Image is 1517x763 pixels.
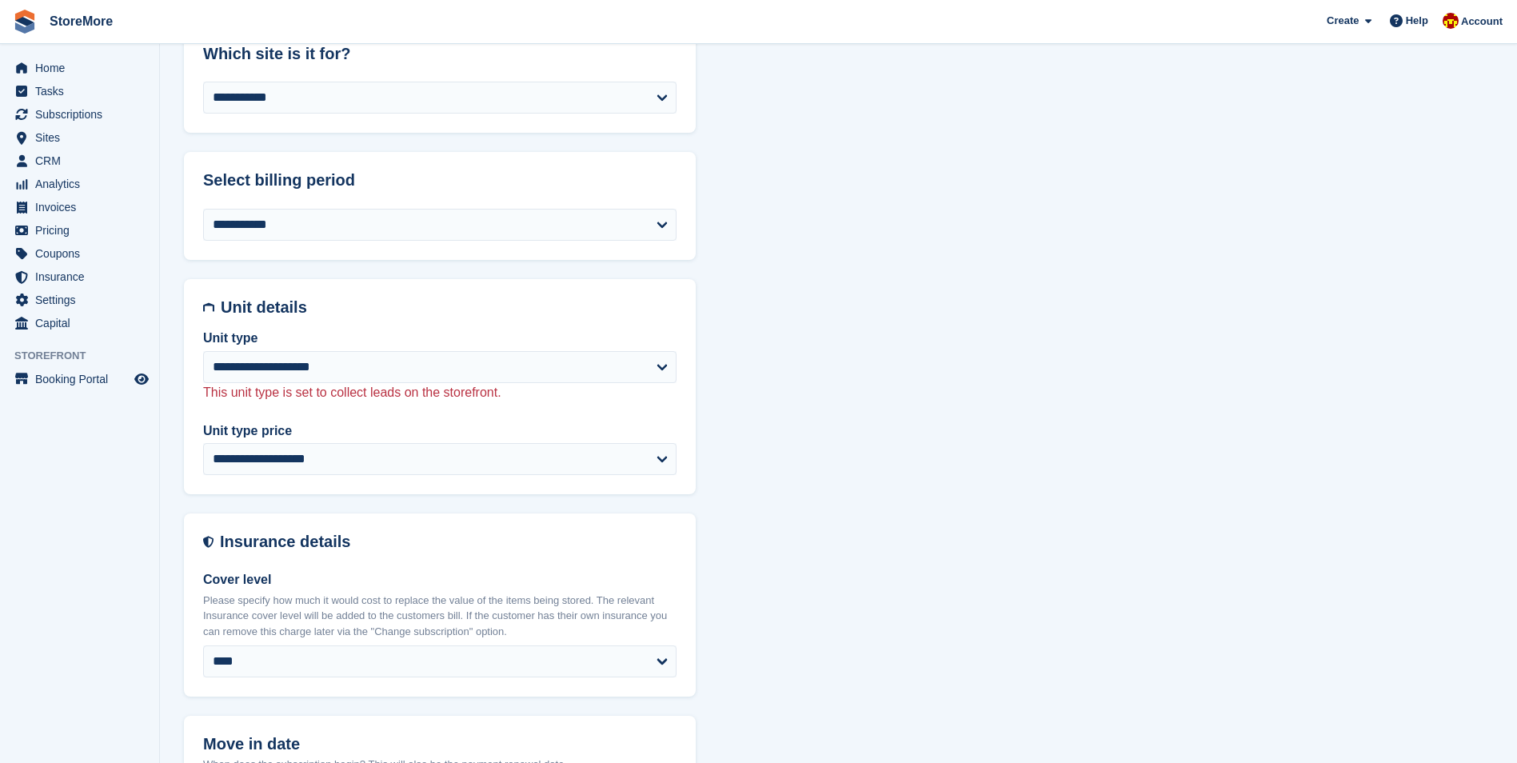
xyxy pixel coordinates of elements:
a: menu [8,173,151,195]
span: Booking Portal [35,368,131,390]
a: menu [8,242,151,265]
span: Storefront [14,348,159,364]
img: insurance-details-icon-731ffda60807649b61249b889ba3c5e2b5c27d34e2e1fb37a309f0fde93ff34a.svg [203,533,214,551]
p: Please specify how much it would cost to replace the value of the items being stored. The relevan... [203,593,677,640]
a: menu [8,126,151,149]
span: Subscriptions [35,103,131,126]
h2: Which site is it for? [203,45,677,63]
h2: Insurance details [220,533,677,551]
a: Preview store [132,370,151,389]
a: menu [8,150,151,172]
span: Invoices [35,196,131,218]
a: StoreMore [43,8,119,34]
h2: Move in date [203,735,677,753]
span: Home [35,57,131,79]
span: Create [1327,13,1359,29]
a: menu [8,80,151,102]
span: Pricing [35,219,131,242]
label: Cover level [203,570,677,589]
img: stora-icon-8386f47178a22dfd0bd8f6a31ec36ba5ce8667c1dd55bd0f319d3a0aa187defe.svg [13,10,37,34]
span: Sites [35,126,131,149]
a: menu [8,266,151,288]
img: unit-details-icon-595b0c5c156355b767ba7b61e002efae458ec76ed5ec05730b8e856ff9ea34a9.svg [203,298,214,317]
span: Insurance [35,266,131,288]
span: Analytics [35,173,131,195]
span: CRM [35,150,131,172]
a: menu [8,289,151,311]
a: menu [8,103,151,126]
h2: Select billing period [203,171,677,190]
a: menu [8,312,151,334]
span: Settings [35,289,131,311]
span: Help [1406,13,1428,29]
h2: Unit details [221,298,677,317]
span: Account [1461,14,1503,30]
a: menu [8,219,151,242]
span: Coupons [35,242,131,265]
span: Tasks [35,80,131,102]
p: This unit type is set to collect leads on the storefront. [203,383,677,402]
label: Unit type [203,329,677,348]
a: menu [8,57,151,79]
label: Unit type price [203,421,677,441]
span: Capital [35,312,131,334]
a: menu [8,368,151,390]
a: menu [8,196,151,218]
img: Store More Team [1443,13,1459,29]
